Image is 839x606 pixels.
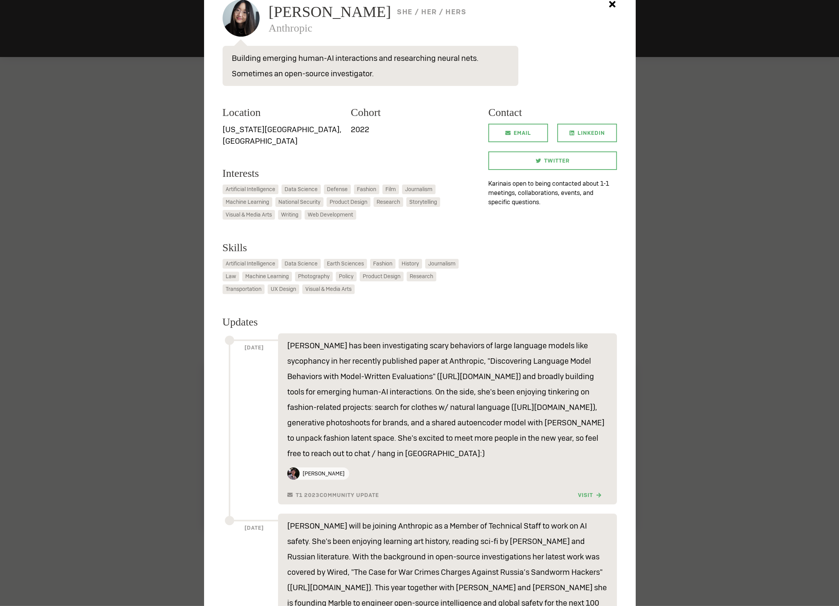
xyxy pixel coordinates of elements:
h3: Contact [488,104,616,121]
p: [US_STATE][GEOGRAPHIC_DATA], [GEOGRAPHIC_DATA] [223,124,342,147]
span: Journalism [428,260,456,268]
a: Visit [572,490,608,500]
h3: Location [223,104,342,121]
a: [PERSON_NAME] [287,467,349,480]
span: Transportation [226,285,261,293]
span: Research [410,272,433,280]
a: Email [488,124,548,142]
span: LinkedIn [578,124,605,142]
span: Visual & Media Arts [305,285,352,293]
span: Visual & Media Arts [226,211,272,219]
p: 2022 [351,124,470,135]
span: Policy [339,272,353,280]
span: Product Design [330,198,367,206]
span: Data Science [285,185,318,193]
span: Research [377,198,400,206]
span: Email [514,124,531,142]
span: Data Science [285,260,318,268]
span: Fashion [373,260,392,268]
span: Film [385,185,396,193]
a: Twitter [488,151,616,170]
span: Law [226,272,236,280]
span: Artificial Intelligence [226,185,275,193]
span: Product Design [363,272,400,280]
span: Writing [281,211,298,219]
span: National Security [278,198,320,206]
span: History [402,260,419,268]
h3: Updates [223,314,617,330]
span: Web Development [308,211,353,219]
span: Fashion [357,185,376,193]
span: Machine Learning [226,198,269,206]
h6: T1 2023 Community Update [287,492,379,499]
a: LinkedIn [557,124,617,142]
h3: Cohort [351,104,470,121]
span: Photography [298,272,330,280]
h5: she / her / hers [397,9,466,15]
p: Building emerging human-AI interactions and researching neural nets. Sometimes an open-source inv... [223,46,518,86]
h3: Skills [223,240,479,256]
p: Karina is open to being contacted about 1-1 meetings, collaborations, events, and specific questi... [488,179,616,207]
span: Machine Learning [245,272,289,280]
h6: [DATE] [229,339,278,520]
span: Artificial Intelligence [226,260,275,268]
span: Earth Sciences [327,260,364,268]
span: [PERSON_NAME] [269,4,391,20]
h3: Interests [223,165,479,181]
span: Defense [327,185,348,193]
p: [PERSON_NAME] has been investigating scary behaviors of large language models like sycophancy in ... [287,338,608,461]
span: Storytelling [409,198,437,206]
span: UX Design [271,285,296,293]
span: Journalism [405,185,432,193]
h3: Anthropic [269,23,617,34]
span: Twitter [544,151,569,170]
